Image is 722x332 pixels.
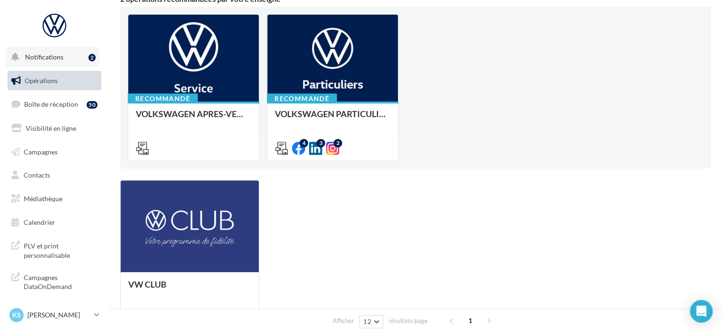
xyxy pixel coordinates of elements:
div: Recommandé [128,94,198,104]
span: KS [12,310,21,320]
span: Calendrier [24,218,55,226]
a: Campagnes [6,142,103,162]
span: Contacts [24,171,50,179]
div: 3 [317,139,325,147]
a: Médiathèque [6,189,103,209]
a: Opérations [6,71,103,91]
span: Afficher [333,316,354,325]
p: [PERSON_NAME] [27,310,90,320]
button: 12 [359,315,383,328]
div: 50 [87,101,97,109]
div: 2 [88,54,96,61]
span: Médiathèque [24,195,62,203]
a: Boîte de réception50 [6,94,103,114]
a: PLV et print personnalisable [6,236,103,264]
div: 2 [334,139,342,147]
span: Boîte de réception [24,100,78,108]
div: VOLKSWAGEN PARTICULIER [275,109,390,128]
div: VW CLUB [128,280,251,298]
span: Campagnes DataOnDemand [24,271,97,291]
div: Recommandé [267,94,337,104]
a: Contacts [6,165,103,185]
span: PLV et print personnalisable [24,239,97,260]
a: Visibilité en ligne [6,119,103,138]
span: Visibilité en ligne [26,124,76,132]
span: 12 [363,318,371,325]
button: Notifications 2 [6,47,99,67]
div: Open Intercom Messenger [690,300,713,323]
div: 4 [299,139,308,147]
span: résultats/page [388,316,428,325]
a: Campagnes DataOnDemand [6,267,103,295]
span: Notifications [25,53,63,61]
span: 1 [463,313,478,328]
a: Calendrier [6,213,103,232]
span: Opérations [25,77,58,85]
div: VOLKSWAGEN APRES-VENTE [136,109,251,128]
span: Campagnes [24,147,58,155]
a: KS [PERSON_NAME] [8,306,101,324]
